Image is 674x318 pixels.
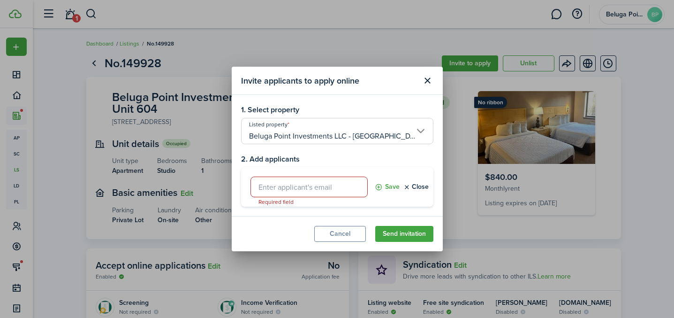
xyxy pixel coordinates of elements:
input: Select listed property [241,118,433,144]
h4: 2. Add applicants [241,154,433,165]
button: Cancel [314,226,366,242]
input: Enter applicant's email [250,177,368,197]
h4: 1. Select property [241,104,433,116]
button: Close modal [420,73,436,89]
span: Required field [251,197,301,207]
modal-title: Invite applicants to apply online [241,71,417,90]
button: Send invitation [375,226,433,242]
button: Close [403,177,429,197]
button: Save [375,177,400,197]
